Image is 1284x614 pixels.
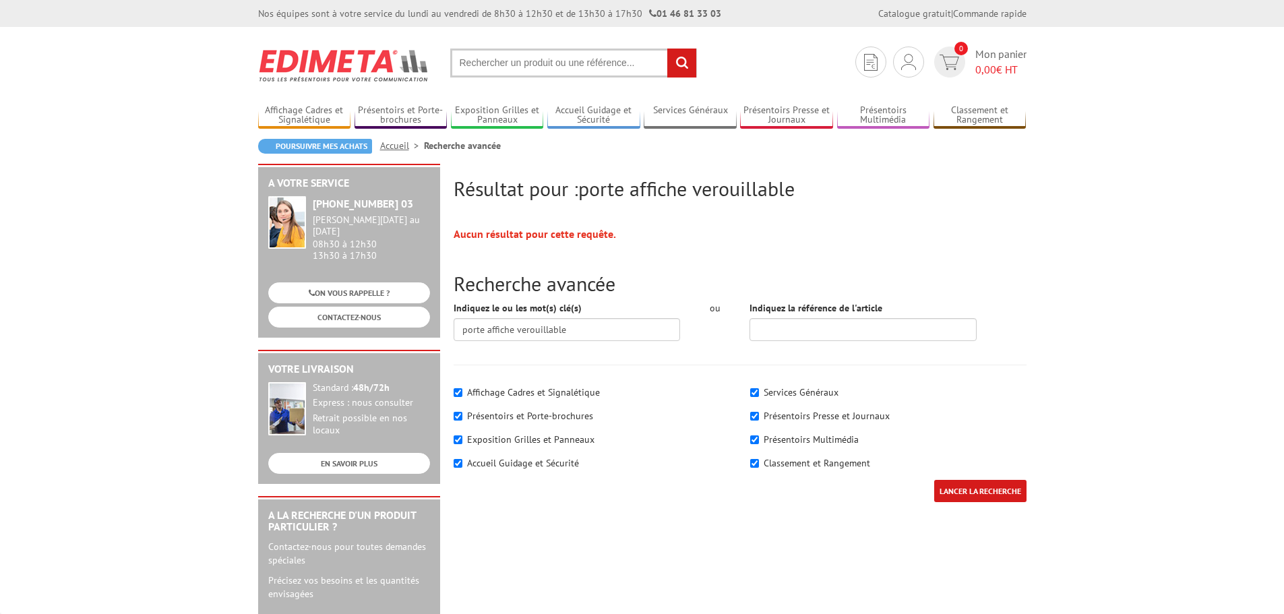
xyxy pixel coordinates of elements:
div: | [878,7,1027,20]
input: Exposition Grilles et Panneaux [454,435,462,444]
strong: 01 46 81 33 03 [649,7,721,20]
strong: [PHONE_NUMBER] 03 [313,197,413,210]
a: Exposition Grilles et Panneaux [451,104,544,127]
div: Retrait possible en nos locaux [313,412,430,437]
a: Poursuivre mes achats [258,139,372,154]
strong: 48h/72h [353,381,390,394]
img: widget-service.jpg [268,196,306,249]
a: Affichage Cadres et Signalétique [258,104,351,127]
a: ON VOUS RAPPELLE ? [268,282,430,303]
label: Affichage Cadres et Signalétique [467,386,600,398]
a: Accueil [380,140,424,152]
span: 0 [954,42,968,55]
input: LANCER LA RECHERCHE [934,480,1027,502]
label: Exposition Grilles et Panneaux [467,433,594,446]
img: devis rapide [901,54,916,70]
a: Commande rapide [953,7,1027,20]
a: Services Généraux [644,104,737,127]
label: Présentoirs Presse et Journaux [764,410,890,422]
a: Présentoirs Multimédia [837,104,930,127]
input: Présentoirs et Porte-brochures [454,412,462,421]
h2: Recherche avancée [454,272,1027,295]
input: Affichage Cadres et Signalétique [454,388,462,397]
input: Présentoirs Multimédia [750,435,759,444]
a: Catalogue gratuit [878,7,951,20]
div: Nos équipes sont à votre service du lundi au vendredi de 8h30 à 12h30 et de 13h30 à 17h30 [258,7,721,20]
a: devis rapide 0 Mon panier 0,00€ HT [931,47,1027,78]
input: Classement et Rangement [750,459,759,468]
input: Rechercher un produit ou une référence... [450,49,697,78]
label: Présentoirs et Porte-brochures [467,410,593,422]
input: Accueil Guidage et Sécurité [454,459,462,468]
input: rechercher [667,49,696,78]
a: CONTACTEZ-NOUS [268,307,430,328]
div: [PERSON_NAME][DATE] au [DATE] [313,214,430,237]
label: Services Généraux [764,386,838,398]
h2: Résultat pour : [454,177,1027,199]
img: widget-livraison.jpg [268,382,306,435]
div: Standard : [313,382,430,394]
div: 08h30 à 12h30 13h30 à 17h30 [313,214,430,261]
img: devis rapide [864,54,878,71]
a: Présentoirs et Porte-brochures [355,104,448,127]
span: porte affiche verouillable [578,175,795,202]
h2: A votre service [268,177,430,189]
strong: Aucun résultat pour cette requête. [454,227,616,241]
p: Précisez vos besoins et les quantités envisagées [268,574,430,601]
span: 0,00 [975,63,996,76]
a: Présentoirs Presse et Journaux [740,104,833,127]
li: Recherche avancée [424,139,501,152]
a: Classement et Rangement [934,104,1027,127]
label: Présentoirs Multimédia [764,433,859,446]
span: Mon panier [975,47,1027,78]
div: ou [700,301,729,315]
label: Indiquez la référence de l'article [750,301,882,315]
img: devis rapide [940,55,959,70]
a: Accueil Guidage et Sécurité [547,104,640,127]
h2: Votre livraison [268,363,430,375]
input: Présentoirs Presse et Journaux [750,412,759,421]
span: € HT [975,62,1027,78]
label: Classement et Rangement [764,457,870,469]
a: EN SAVOIR PLUS [268,453,430,474]
h2: A la recherche d'un produit particulier ? [268,510,430,533]
div: Express : nous consulter [313,397,430,409]
img: Edimeta [258,40,430,90]
input: Services Généraux [750,388,759,397]
label: Indiquez le ou les mot(s) clé(s) [454,301,582,315]
label: Accueil Guidage et Sécurité [467,457,579,469]
p: Contactez-nous pour toutes demandes spéciales [268,540,430,567]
